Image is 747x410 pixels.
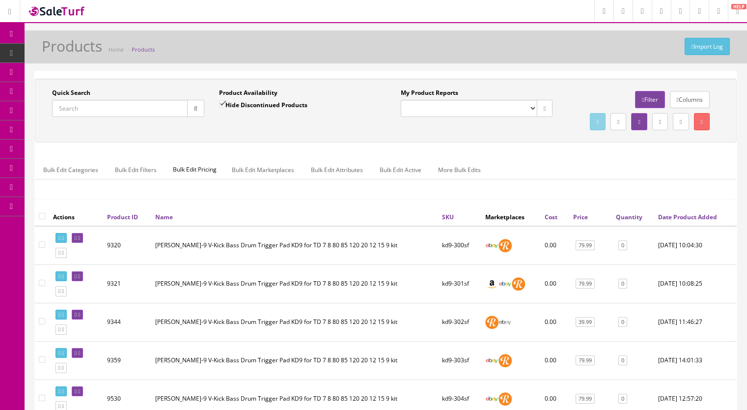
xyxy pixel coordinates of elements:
img: SaleTurf [28,4,86,18]
a: 0 [618,279,627,289]
img: reverb [498,354,512,367]
td: Roland KD-9 V-Kick Bass Drum Trigger Pad KD9 for TD 7 8 80 85 120 20 12 15 9 kit [151,303,438,341]
td: kd9-301sf [438,264,481,303]
td: Roland KD-9 V-Kick Bass Drum Trigger Pad KD9 for TD 7 8 80 85 120 20 12 15 9 kit [151,341,438,380]
a: Bulk Edit Categories [35,160,106,179]
a: 0 [618,394,627,404]
td: 0.00 [541,303,569,341]
td: 9320 [103,226,151,265]
a: 79.99 [576,394,595,404]
td: 0.00 [541,341,569,380]
a: Name [155,213,173,221]
td: 0.00 [541,264,569,303]
a: Bulk Edit Attributes [303,160,371,179]
td: 0.00 [541,226,569,265]
a: Price [573,213,588,221]
span: HELP [731,4,747,9]
img: reverb [485,316,498,329]
label: Hide Discontinued Products [219,100,307,110]
td: kd9-302sf [438,303,481,341]
td: 2023-05-17 11:46:27 [654,303,737,341]
a: 79.99 [576,279,595,289]
img: ebay [485,239,498,252]
td: kd9-303sf [438,341,481,380]
label: Product Availability [219,88,277,97]
a: 79.99 [576,355,595,366]
a: More Bulk Edits [430,160,489,179]
th: Marketplaces [481,208,541,226]
a: Bulk Edit Marketplaces [224,160,302,179]
a: Filter [635,91,664,108]
a: 0 [618,240,627,251]
td: 2023-05-12 10:04:30 [654,226,737,265]
img: reverb [498,239,512,252]
a: SKU [442,213,454,221]
label: Quick Search [52,88,90,97]
td: kd9-300sf [438,226,481,265]
span: Bulk Edit Pricing [166,160,224,179]
a: Import Log [685,38,730,55]
a: 39.99 [576,317,595,327]
td: 9321 [103,264,151,303]
td: Roland KD-9 V-Kick Bass Drum Trigger Pad KD9 for TD 7 8 80 85 120 20 12 15 9 kit [151,264,438,303]
a: Columns [670,91,710,108]
a: 0 [618,317,627,327]
h1: Products [42,38,102,54]
a: 0 [618,355,627,366]
a: Date Product Added [658,213,717,221]
td: Roland KD-9 V-Kick Bass Drum Trigger Pad KD9 for TD 7 8 80 85 120 20 12 15 9 kit [151,226,438,265]
input: Hide Discontinued Products [219,101,225,107]
td: 9359 [103,341,151,380]
img: ebay [485,354,498,367]
a: Products [132,46,155,53]
label: My Product Reports [401,88,458,97]
img: amazon [485,277,498,291]
img: ebay [485,392,498,406]
img: ebay [498,277,512,291]
img: reverb [512,277,525,291]
img: reverb [498,392,512,406]
a: Bulk Edit Filters [107,160,165,179]
td: 2023-05-22 14:01:33 [654,341,737,380]
a: Product ID [107,213,138,221]
input: Search [52,100,188,117]
a: Home [109,46,124,53]
td: 2023-05-12 10:08:25 [654,264,737,303]
a: Cost [545,213,557,221]
img: ebay [498,316,512,329]
td: 9344 [103,303,151,341]
th: Actions [49,208,103,226]
a: Quantity [616,213,642,221]
a: 79.99 [576,240,595,251]
a: Bulk Edit Active [372,160,429,179]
